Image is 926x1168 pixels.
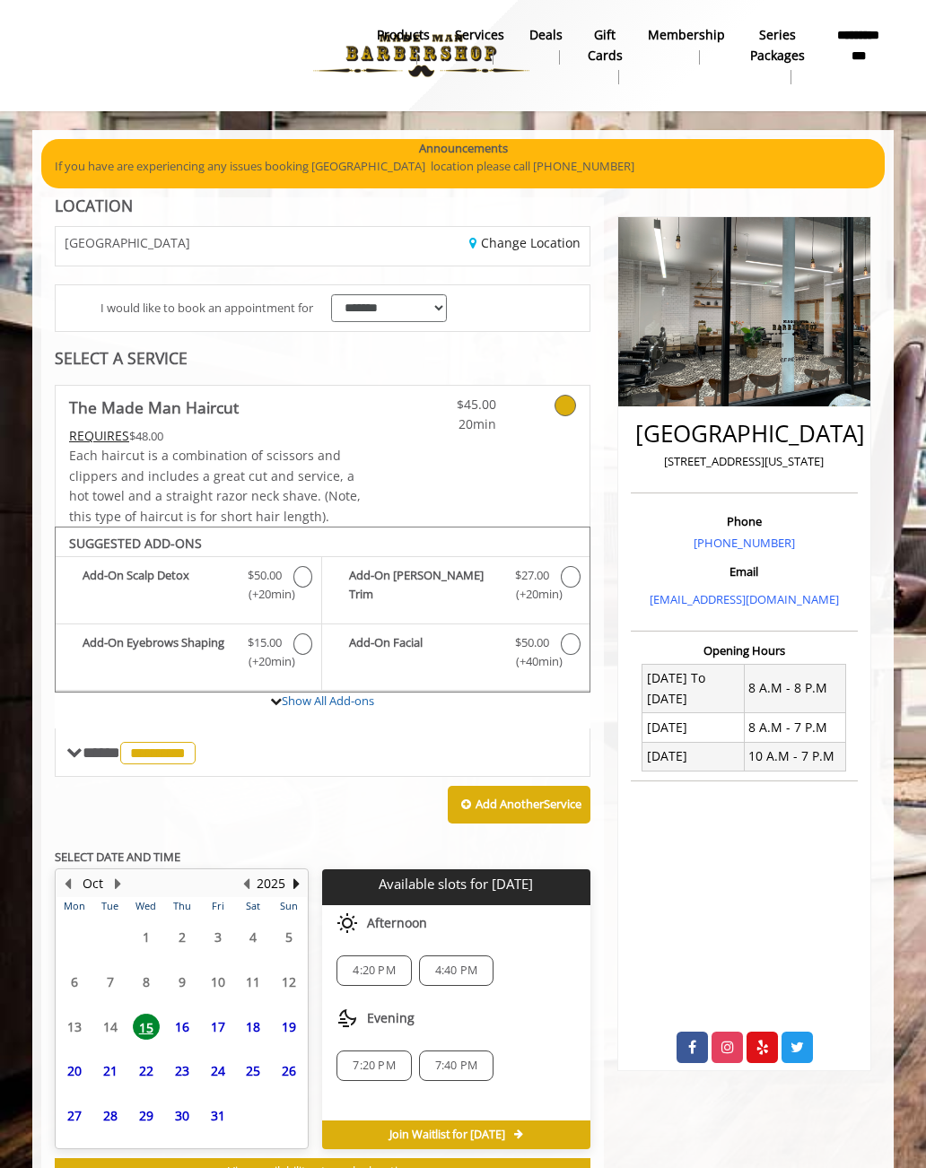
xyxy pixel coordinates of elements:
[164,897,200,915] th: Thu
[235,897,271,915] th: Sat
[329,876,582,892] p: Available slots for [DATE]
[240,1058,266,1084] span: 25
[635,565,853,578] h3: Email
[83,566,236,604] b: Add-On Scalp Detox
[61,1058,88,1084] span: 20
[336,955,411,986] div: 4:20 PM
[240,1014,266,1040] span: 18
[65,236,190,249] span: [GEOGRAPHIC_DATA]
[364,22,442,69] a: Productsproducts
[744,713,845,742] td: 8 A.M - 7 P.M
[455,25,504,45] b: Services
[336,912,358,934] img: afternoon slots
[642,664,744,713] td: [DATE] To [DATE]
[257,874,285,893] button: 2025
[65,633,312,676] label: Add-On Eyebrows Shaping
[367,916,427,930] span: Afternoon
[235,1049,271,1094] td: Select day25
[635,452,853,471] p: [STREET_ADDRESS][US_STATE]
[331,633,580,676] label: Add-On Facial
[83,874,103,893] button: Oct
[92,1094,128,1138] td: Select day28
[275,1014,302,1040] span: 19
[435,963,477,978] span: 4:40 PM
[57,897,92,915] th: Mon
[200,897,236,915] th: Fri
[61,1103,88,1129] span: 27
[353,963,395,978] span: 4:20 PM
[97,1058,124,1084] span: 21
[642,742,744,771] td: [DATE]
[128,897,164,915] th: Wed
[169,1014,196,1040] span: 16
[275,1058,302,1084] span: 26
[336,1050,411,1081] div: 7:20 PM
[298,6,545,105] img: Made Man Barbershop logo
[248,566,282,585] span: $50.00
[419,1050,494,1081] div: 7:40 PM
[69,426,367,446] div: $48.00
[69,395,239,420] b: The Made Man Haircut
[271,897,307,915] th: Sun
[435,1059,477,1073] span: 7:40 PM
[55,195,133,216] b: LOCATION
[133,1103,160,1129] span: 29
[349,566,503,604] b: Add-On [PERSON_NAME] Trim
[248,633,282,652] span: $15.00
[205,1103,231,1129] span: 31
[635,22,738,69] a: MembershipMembership
[694,535,795,551] a: [PHONE_NUMBER]
[57,1094,92,1138] td: Select day27
[367,1011,415,1025] span: Evening
[55,350,590,367] div: SELECT A SERVICE
[469,234,581,251] a: Change Location
[289,874,303,893] button: Next Year
[635,515,853,527] h3: Phone
[128,1004,164,1049] td: Select day15
[128,1094,164,1138] td: Select day29
[205,1014,231,1040] span: 17
[648,25,725,45] b: Membership
[635,421,853,447] h2: [GEOGRAPHIC_DATA]
[55,527,590,693] div: The Made Man Haircut Add-onS
[65,566,312,608] label: Add-On Scalp Detox
[411,414,495,434] span: 20min
[512,652,552,671] span: (+40min )
[575,22,635,89] a: Gift cardsgift cards
[83,633,236,671] b: Add-On Eyebrows Shaping
[128,1049,164,1094] td: Select day22
[442,22,517,69] a: ServicesServices
[515,633,549,652] span: $50.00
[169,1058,196,1084] span: 23
[271,1049,307,1094] td: Select day26
[92,1049,128,1094] td: Select day21
[245,652,284,671] span: (+20min )
[419,955,494,986] div: 4:40 PM
[245,585,284,604] span: (+20min )
[69,427,129,444] span: This service needs some Advance to be paid before we block your appointment
[92,897,128,915] th: Tue
[57,1049,92,1094] td: Select day20
[97,1103,124,1129] span: 28
[419,139,508,158] b: Announcements
[744,742,845,771] td: 10 A.M - 7 P.M
[169,1103,196,1129] span: 30
[377,25,430,45] b: products
[349,633,503,671] b: Add-On Facial
[512,585,552,604] span: (+20min )
[110,874,125,893] button: Next Month
[631,644,858,657] h3: Opening Hours
[744,664,845,713] td: 8 A.M - 8 P.M
[642,713,744,742] td: [DATE]
[738,22,817,89] a: Series packagesSeries packages
[164,1094,200,1138] td: Select day30
[164,1049,200,1094] td: Select day23
[389,1128,505,1142] span: Join Waitlist for [DATE]
[69,447,361,524] span: Each haircut is a combination of scissors and clippers and includes a great cut and service, a ho...
[69,535,202,552] b: SUGGESTED ADD-ONS
[515,566,549,585] span: $27.00
[529,25,563,45] b: Deals
[239,874,253,893] button: Previous Year
[133,1058,160,1084] span: 22
[650,591,839,607] a: [EMAIL_ADDRESS][DOMAIN_NAME]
